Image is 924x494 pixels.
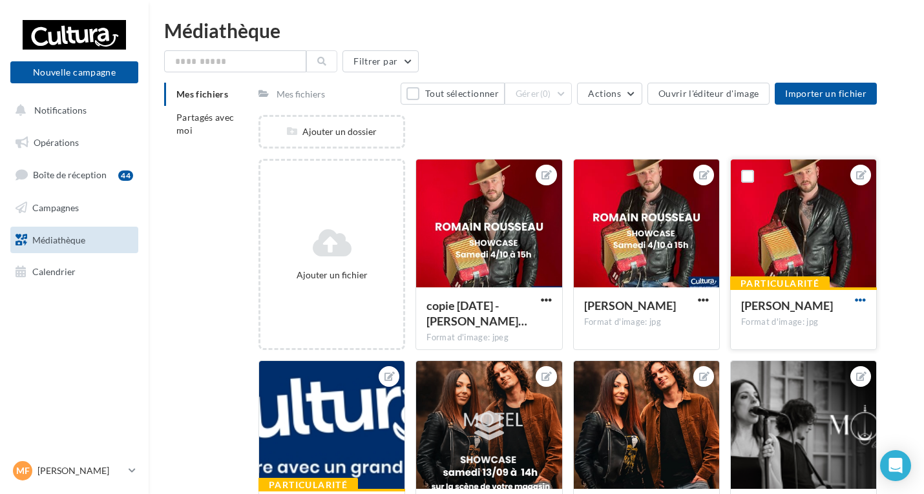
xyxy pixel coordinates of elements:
div: Médiathèque [164,21,908,40]
span: Importer un fichier [785,88,866,99]
button: Tout sélectionner [401,83,504,105]
button: Nouvelle campagne [10,61,138,83]
div: Particularité [730,276,830,291]
span: Actions [588,88,620,99]
span: Boîte de réception [33,169,107,180]
p: [PERSON_NAME] [37,464,123,477]
a: Médiathèque [8,227,141,254]
span: Médiathèque [32,234,85,245]
div: Ajouter un fichier [266,269,398,282]
span: Campagnes [32,202,79,213]
button: Importer un fichier [775,83,877,105]
span: Romain [741,298,833,313]
span: Calendrier [32,266,76,277]
span: Partagés avec moi [176,112,235,136]
a: MF [PERSON_NAME] [10,458,138,483]
button: Actions [577,83,642,105]
div: Ajouter un dossier [260,125,403,138]
div: Mes fichiers [277,88,325,101]
button: Ouvrir l'éditeur d'image [647,83,770,105]
a: Opérations [8,129,141,156]
span: Opérations [34,137,79,148]
span: MF [16,464,30,477]
a: Calendrier [8,258,141,285]
button: Gérer(0) [505,83,572,105]
div: Format d'image: jpg [741,316,866,328]
a: Boîte de réception44 [8,161,141,189]
a: Campagnes [8,194,141,221]
span: ROMAIN ROUSSEAU [584,298,676,313]
button: Notifications [8,97,136,124]
span: Mes fichiers [176,88,228,99]
div: Format d'image: jpeg [426,332,551,344]
div: Format d'image: jpg [584,316,709,328]
div: Particularité [258,478,358,492]
span: copie 12-09-2025 - ROMAIN ROUSSEAU [426,298,527,328]
span: Notifications [34,105,87,116]
button: Filtrer par [342,50,419,72]
div: Open Intercom Messenger [880,450,911,481]
span: (0) [540,88,551,99]
div: 44 [118,170,133,181]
